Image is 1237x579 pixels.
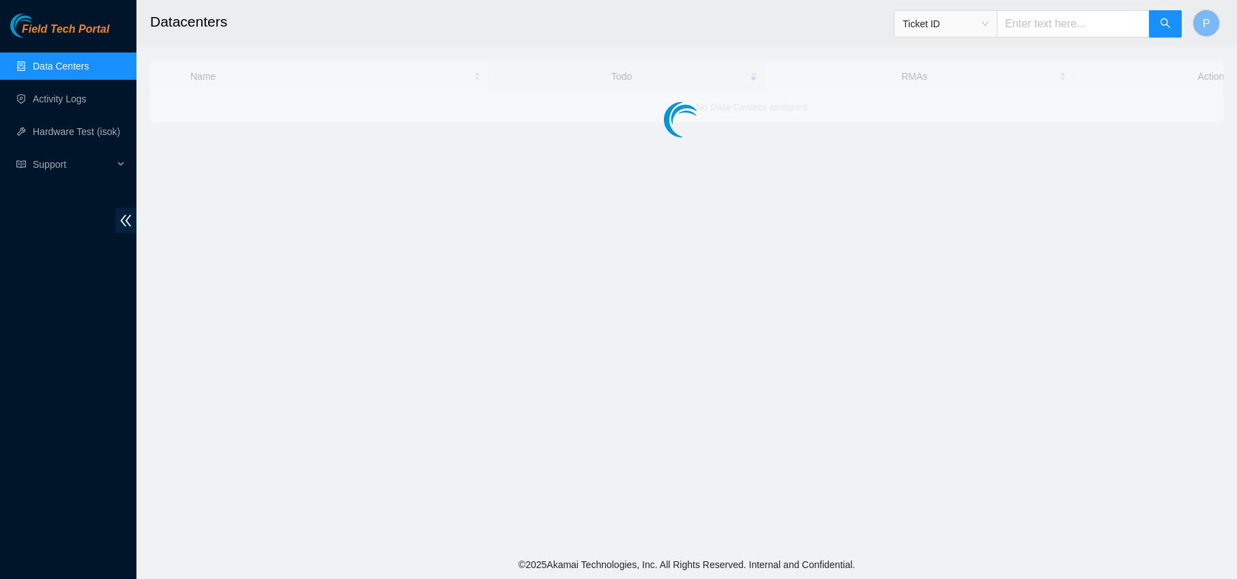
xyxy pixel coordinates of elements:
button: search [1149,10,1182,38]
a: Activity Logs [33,93,87,104]
span: P [1203,15,1210,32]
span: Support [33,151,113,178]
span: Ticket ID [903,14,989,34]
span: Field Tech Portal [22,23,109,36]
span: double-left [115,208,136,233]
span: read [16,160,26,169]
input: Enter text here... [997,10,1150,38]
footer: © 2025 Akamai Technologies, Inc. All Rights Reserved. Internal and Confidential. [136,550,1237,579]
button: P [1193,10,1220,37]
span: search [1160,18,1171,31]
a: Hardware Test (isok) [33,126,120,137]
img: Akamai Technologies [10,14,69,38]
a: Data Centers [33,61,89,72]
a: Akamai TechnologiesField Tech Portal [10,25,109,42]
